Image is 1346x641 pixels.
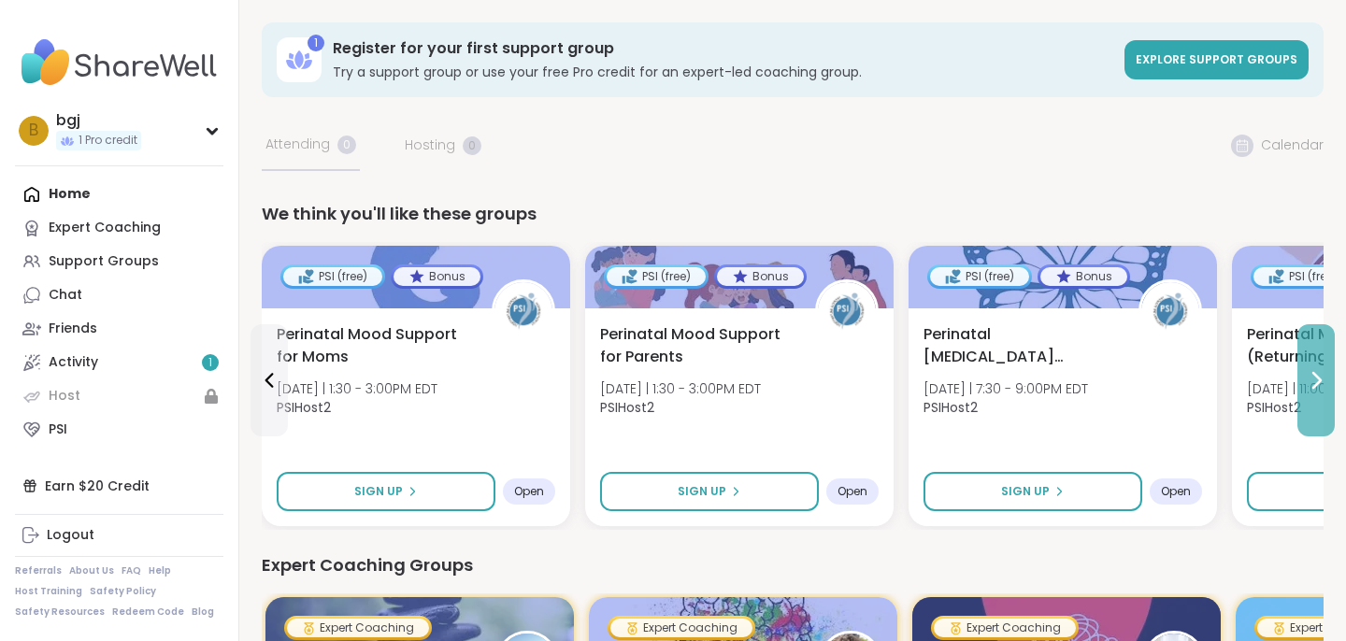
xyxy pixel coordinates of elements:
[924,323,1118,368] span: Perinatal [MEDICAL_DATA] Support for Survivors
[112,605,184,619] a: Redeem Code
[333,63,1113,81] h3: Try a support group or use your free Pro credit for an expert-led coaching group.
[354,483,403,500] span: Sign Up
[1040,267,1127,286] div: Bonus
[818,282,876,340] img: PSIHost2
[1161,484,1191,499] span: Open
[924,398,978,417] b: PSIHost2
[1124,40,1309,79] a: Explore support groups
[79,133,137,149] span: 1 Pro credit
[15,469,223,503] div: Earn $20 Credit
[607,267,706,286] div: PSI (free)
[90,585,156,598] a: Safety Policy
[1247,398,1301,417] b: PSIHost2
[277,323,471,368] span: Perinatal Mood Support for Moms
[262,552,1324,578] div: Expert Coaching Groups
[924,472,1142,511] button: Sign Up
[678,483,726,500] span: Sign Up
[1001,483,1050,500] span: Sign Up
[15,585,82,598] a: Host Training
[69,564,114,577] a: About Us
[15,211,223,245] a: Expert Coaching
[15,278,223,312] a: Chat
[600,472,819,511] button: Sign Up
[56,110,141,131] div: bgj
[15,245,223,278] a: Support Groups
[1136,51,1297,67] span: Explore support groups
[192,605,214,619] a: Blog
[15,413,223,447] a: PSI
[149,564,171,577] a: Help
[394,267,480,286] div: Bonus
[262,201,1324,227] div: We think you'll like these groups
[717,267,804,286] div: Bonus
[610,619,752,637] div: Expert Coaching
[277,398,331,417] b: PSIHost2
[15,346,223,379] a: Activity1
[494,282,552,340] img: PSIHost2
[49,353,98,372] div: Activity
[49,286,82,305] div: Chat
[930,267,1029,286] div: PSI (free)
[15,30,223,95] img: ShareWell Nav Logo
[49,252,159,271] div: Support Groups
[49,320,97,338] div: Friends
[47,526,94,545] div: Logout
[283,267,382,286] div: PSI (free)
[838,484,867,499] span: Open
[600,398,654,417] b: PSIHost2
[277,379,437,398] span: [DATE] | 1:30 - 3:00PM EDT
[29,119,38,143] span: b
[49,219,161,237] div: Expert Coaching
[600,379,761,398] span: [DATE] | 1:30 - 3:00PM EDT
[600,323,795,368] span: Perinatal Mood Support for Parents
[514,484,544,499] span: Open
[15,312,223,346] a: Friends
[15,379,223,413] a: Host
[15,519,223,552] a: Logout
[49,420,67,439] div: PSI
[333,38,1113,59] h3: Register for your first support group
[277,472,495,511] button: Sign Up
[49,387,80,406] div: Host
[924,379,1088,398] span: [DATE] | 7:30 - 9:00PM EDT
[208,355,212,371] span: 1
[287,619,429,637] div: Expert Coaching
[15,564,62,577] a: Referrals
[122,564,141,577] a: FAQ
[934,619,1076,637] div: Expert Coaching
[1141,282,1199,340] img: PSIHost2
[308,35,324,51] div: 1
[15,605,105,619] a: Safety Resources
